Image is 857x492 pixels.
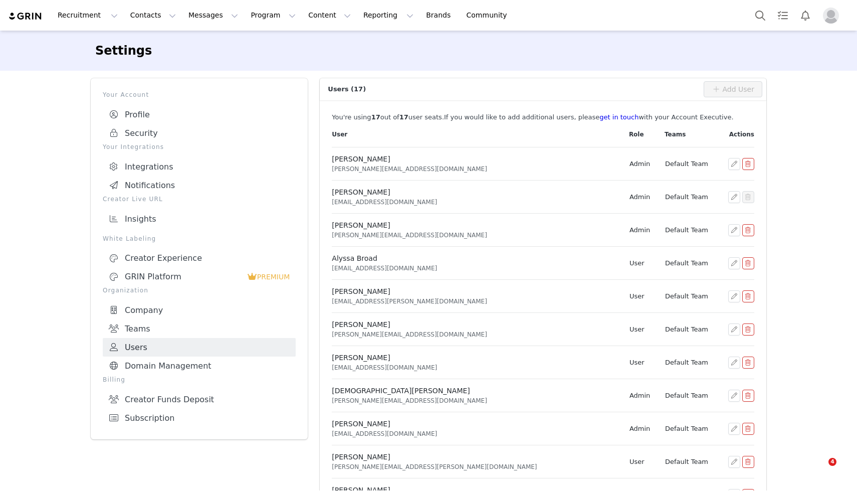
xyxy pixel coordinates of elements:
button: Recruitment [52,4,124,27]
a: Profile [103,105,296,124]
strong: 17 [371,113,380,121]
p: White Labeling [103,234,296,243]
th: Role [623,122,659,147]
button: Contacts [124,4,182,27]
span: [PERSON_NAME] [332,155,390,163]
div: [EMAIL_ADDRESS][DOMAIN_NAME] [332,264,616,273]
a: Users [103,338,296,357]
p: Your Account [103,90,296,99]
span: Alyssa Broad [332,254,377,262]
img: placeholder-profile.jpg [823,8,839,24]
img: grin logo [8,12,43,21]
button: Search [749,4,771,27]
a: Tasks [772,4,794,27]
div: [EMAIL_ADDRESS][PERSON_NAME][DOMAIN_NAME] [332,297,616,306]
a: Teams [103,319,296,338]
td: User [623,247,659,280]
a: get in touch [599,113,638,121]
a: Notifications [103,176,296,195]
span: [PERSON_NAME] [332,420,390,428]
span: Default Team [665,160,708,168]
button: Profile [817,8,849,24]
iframe: Intercom live chat [808,458,832,482]
span: Default Team [665,392,708,399]
th: Teams [659,122,718,147]
span: Default Team [665,458,708,465]
span: 4 [828,458,836,466]
div: [EMAIL_ADDRESS][DOMAIN_NAME] [332,429,616,438]
a: Security [103,124,296,142]
div: [PERSON_NAME][EMAIL_ADDRESS][DOMAIN_NAME] [332,231,616,240]
span: PREMIUM [257,273,290,281]
button: Messages [182,4,244,27]
strong: 17 [399,113,408,121]
p: Creator Live URL [103,195,296,204]
span: Default Team [665,226,708,234]
button: Content [302,4,357,27]
a: Subscription [103,409,296,427]
div: GRIN Platform [109,272,247,282]
p: Your Integrations [103,142,296,151]
div: You're using out of user seat . [332,112,754,122]
td: Admin [623,181,659,214]
span: [PERSON_NAME] [332,354,390,362]
th: User [332,122,623,147]
a: Brands [420,4,460,27]
a: Insights [103,210,296,228]
a: Community [461,4,518,27]
th: Actions [718,122,754,147]
span: [PERSON_NAME] [332,188,390,196]
a: GRIN Platform PREMIUM [103,267,296,286]
span: If you would like to add additional users, please with your Account Executive. [444,113,734,121]
td: Admin [623,379,659,412]
span: [PERSON_NAME] [332,287,390,295]
a: Domain Management [103,357,296,375]
span: [PERSON_NAME] [332,320,390,329]
span: Default Team [665,359,708,366]
div: [PERSON_NAME][EMAIL_ADDRESS][DOMAIN_NAME] [332,396,616,405]
td: Admin [623,147,659,181]
button: Notifications [794,4,816,27]
span: Default Team [665,325,708,333]
a: Creator Funds Deposit [103,390,296,409]
td: Admin [623,412,659,445]
div: [PERSON_NAME][EMAIL_ADDRESS][PERSON_NAME][DOMAIN_NAME] [332,462,616,471]
a: Company [103,301,296,319]
a: Integrations [103,157,296,176]
td: Admin [623,214,659,247]
td: User [623,445,659,478]
button: Reporting [357,4,419,27]
a: Creator Experience [103,249,296,267]
td: User [623,346,659,379]
div: [EMAIL_ADDRESS][DOMAIN_NAME] [332,363,616,372]
p: Organization [103,286,296,295]
div: [PERSON_NAME][EMAIL_ADDRESS][DOMAIN_NAME] [332,165,616,174]
span: Default Team [665,193,708,201]
td: User [623,313,659,346]
span: Default Team [665,259,708,267]
div: [EMAIL_ADDRESS][DOMAIN_NAME] [332,198,616,207]
td: User [623,280,659,313]
span: [DEMOGRAPHIC_DATA][PERSON_NAME] [332,387,470,395]
span: Default Team [665,292,708,300]
span: s [439,113,442,121]
div: Creator Experience [109,253,290,263]
button: Add User [704,81,762,97]
p: Users (17) [320,78,704,100]
span: [PERSON_NAME] [332,221,390,229]
p: Billing [103,375,296,384]
button: Program [245,4,302,27]
span: [PERSON_NAME] [332,453,390,461]
div: [PERSON_NAME][EMAIL_ADDRESS][DOMAIN_NAME] [332,330,616,339]
span: Default Team [665,425,708,432]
